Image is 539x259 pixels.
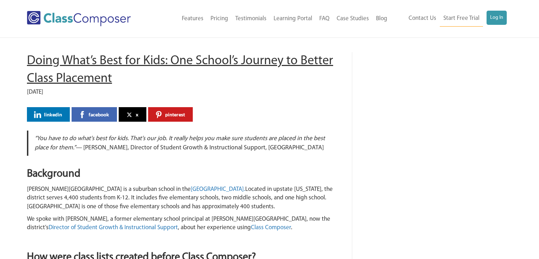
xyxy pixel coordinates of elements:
a: Blog [372,11,391,27]
a: Case Studies [333,11,372,27]
nav: Header Menu [391,11,507,27]
a: Learning Portal [270,11,316,27]
a: Director of Student Growth & Instructional Support [49,225,178,231]
a: Features [178,11,207,27]
img: Class Composer [27,11,131,26]
a: FAQ [316,11,333,27]
a: [GEOGRAPHIC_DATA]. [191,186,245,192]
p: [PERSON_NAME][GEOGRAPHIC_DATA] is a suburban school in the Located in upstate [US_STATE], the dis... [27,185,338,211]
p: We spoke with [PERSON_NAME], a former elementary school principal at [PERSON_NAME][GEOGRAPHIC_DAT... [27,215,338,232]
a: Log In [487,11,507,25]
a: Class Composer [251,225,291,231]
p: — [PERSON_NAME], Director of Student Growth & Instructional Support, [GEOGRAPHIC_DATA] [35,134,331,152]
a: Testimonials [232,11,270,27]
a: facebook [72,107,117,122]
h1: Doing What’s Best for Kids: One School’s Journey to Better Class Placement [27,52,338,88]
em: “You have to do what’s best for kids. That’s our job. It really helps you make sure students are ... [35,136,325,150]
a: Contact Us [405,11,440,26]
a: linkedin [27,107,70,122]
nav: Header Menu [153,11,391,27]
a: Start Free Trial [440,11,483,27]
strong: Background [27,169,80,180]
span: [DATE] [27,89,43,95]
a: Pricing [207,11,232,27]
a: pinterest [148,107,193,122]
a: x [119,107,146,122]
